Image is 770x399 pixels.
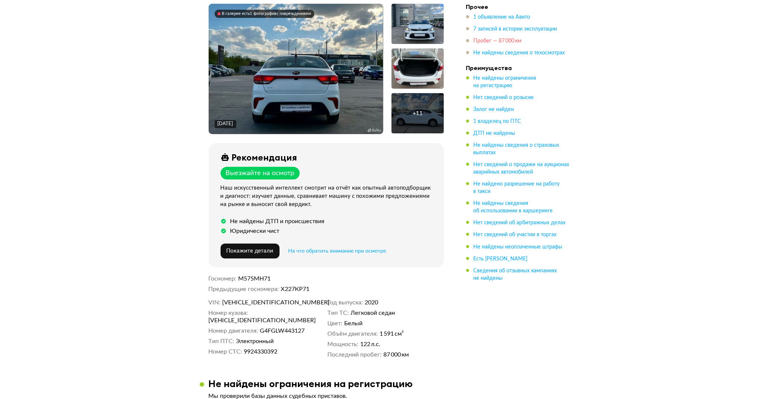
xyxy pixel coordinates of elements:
[474,143,559,155] span: Не найдены сведения о страховых выплатах
[209,285,279,293] dt: Предыдущие госномера
[328,309,349,317] dt: Тип ТС
[360,341,380,348] span: 122 л.с.
[474,38,522,44] span: Пробег — 87 000 км
[474,162,570,175] span: Нет сведений о продаже на аукционах аварийных автомобилей
[474,268,557,281] span: Сведения об отзывных кампаниях не найдены
[474,26,557,32] span: 7 записей в истории эксплуатации
[328,299,363,306] dt: Год выпуска
[474,50,565,56] span: Не найдены сведения о техосмотрах
[474,181,560,194] span: Не найдено разрешение на работу в такси
[474,107,514,112] span: Залог не найден
[474,76,536,88] span: Не найдены ограничения на регистрацию
[209,338,234,345] dt: Тип ПТС
[344,320,362,327] span: Белый
[227,248,274,254] span: Покажите детали
[209,275,237,282] dt: Госномер
[281,285,444,293] dd: Х227КР71
[230,227,280,235] div: Юридически чист
[365,299,378,306] span: 2020
[328,351,382,358] dt: Последний пробег
[236,338,274,345] span: Электронный
[209,309,248,317] dt: Номер кузова
[328,341,359,348] dt: Мощность
[474,201,553,213] span: Не найдены сведения об использовании в каршеринге
[474,95,534,100] span: Нет сведений о розыске
[474,220,566,225] span: Нет сведений об арбитражных делах
[209,317,294,324] span: [VEHICLE_IDENTIFICATION_NUMBER]
[350,309,395,317] span: Легковой седан
[230,218,325,225] div: Не найдены ДТП и происшествия
[328,320,343,327] dt: Цвет
[474,256,528,261] span: Есть [PERSON_NAME]
[209,4,383,134] img: Main car
[474,244,562,249] span: Не найдены неоплаченные штрафы
[474,15,530,20] span: 1 объявление на Авито
[226,169,294,177] div: Выезжайте на осмотр
[222,299,308,306] span: [VEHICLE_IDENTIFICATION_NUMBER]
[328,330,378,338] dt: Объём двигателя
[383,351,409,358] span: 87 000 км
[209,348,242,355] dt: Номер СТС
[222,11,311,16] div: В галерее есть 1 фотография с повреждениями
[380,330,404,338] span: 1 591 см³
[232,152,297,162] div: Рекомендация
[209,378,413,389] h3: Не найдены ограничения на регистрацию
[221,244,280,259] button: Покажите детали
[289,248,386,254] span: На что обратить внимание при осмотре
[474,232,557,237] span: Нет сведений об участии в торгах
[466,64,571,72] h4: Преимущества
[260,327,305,335] span: G4FGLW443127
[209,299,221,306] dt: VIN
[209,327,258,335] dt: Номер двигателя
[466,3,571,10] h4: Прочее
[474,131,515,136] span: ДТП не найдены
[238,276,271,282] span: М575МН71
[474,119,521,124] span: 1 владелец по ПТС
[244,348,277,355] span: 9924330392
[412,110,423,117] div: + 11
[221,184,435,209] div: Наш искусственный интеллект смотрит на отчёт как опытный автоподборщик и диагност: изучает данные...
[218,121,233,127] div: [DATE]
